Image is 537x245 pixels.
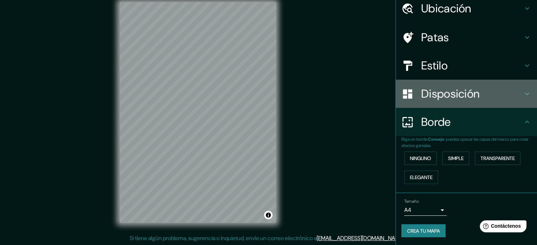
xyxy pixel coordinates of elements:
[120,2,276,223] canvas: Mapa
[264,211,273,219] button: Activar o desactivar atribución
[404,171,438,184] button: Elegante
[401,136,529,148] font: : puedes opacar las capas del marco para crear efectos geniales.
[317,234,404,242] a: [EMAIL_ADDRESS][DOMAIN_NAME]
[421,86,479,101] font: Disposición
[421,30,449,45] font: Patas
[410,174,432,180] font: Elegante
[401,136,428,142] font: Elige un borde.
[448,155,464,161] font: Simple
[396,80,537,108] div: Disposición
[396,108,537,136] div: Borde
[421,115,451,129] font: Borde
[404,152,437,165] button: Ninguno
[396,51,537,80] div: Estilo
[442,152,469,165] button: Simple
[396,23,537,51] div: Patas
[404,206,411,214] font: A4
[130,234,317,242] font: Si tiene algún problema, sugerencia o inquietud, envíe un correo electrónico a
[404,204,447,216] div: A4
[428,136,444,142] font: Consejo
[474,218,529,237] iframe: Lanzador de widgets de ayuda
[410,155,431,161] font: Ninguno
[481,155,515,161] font: Transparente
[475,152,520,165] button: Transparente
[421,1,471,16] font: Ubicación
[407,228,440,234] font: Crea tu mapa
[421,58,448,73] font: Estilo
[404,198,419,204] font: Tamaño
[401,224,446,238] button: Crea tu mapa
